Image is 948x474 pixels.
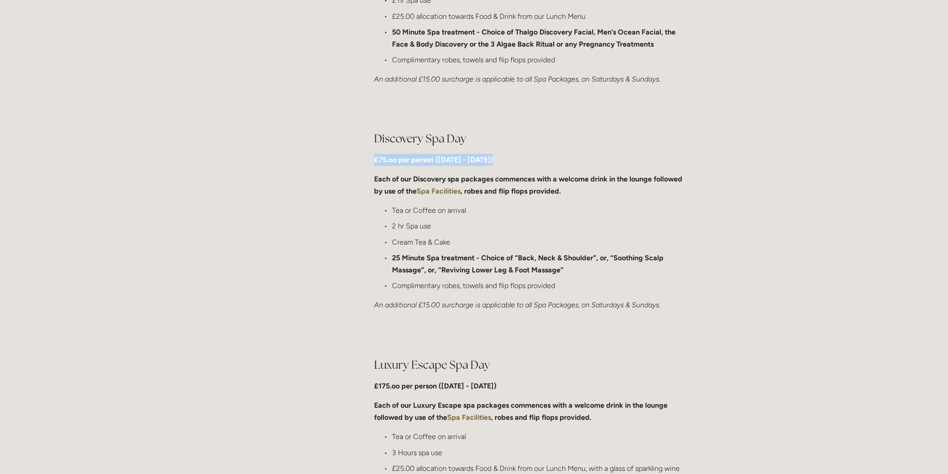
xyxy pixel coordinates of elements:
[392,280,688,292] p: Complimentary robes, towels and flip flops provided
[392,431,688,443] p: Tea or Coffee on arrival
[461,187,561,196] strong: , robes and flip flops provided.
[374,175,684,196] strong: Each of our Discovery spa packages commences with a welcome drink in the lounge followed by use o...
[392,28,677,48] strong: 50 Minute Spa treatment - Choice of Thalgo Discovery Facial, Men’s Ocean Facial, the Face & Body ...
[374,401,669,422] strong: Each of our Luxury Escape spa packages commences with a welcome drink in the lounge followed by u...
[392,237,688,249] p: Cream Tea & Cake
[447,414,491,422] a: Spa Facilities
[417,187,461,196] a: Spa Facilities
[374,75,660,83] em: An additional £15.00 surcharge is applicable to all Spa Packages, on Saturdays & Sundays.
[392,205,688,217] p: Tea or Coffee on arrival
[374,156,493,164] strong: £75.oo per person ([DATE] - [DATE])
[491,414,591,422] strong: , robes and flip flops provided.
[374,358,688,373] h2: Luxury Escape Spa Day
[392,254,665,275] strong: 25 Minute Spa treatment - Choice of “Back, Neck & Shoulder", or, “Soothing Scalp Massage”, or, “R...
[392,447,688,459] p: 3 Hours spa use
[374,382,496,391] strong: £175.oo per person ([DATE] - [DATE])
[392,54,688,66] p: Complimentary robes, towels and flip flops provided
[374,301,660,310] em: An additional £15.00 surcharge is applicable to all Spa Packages, on Saturdays & Sundays.
[392,220,688,233] p: 2 hr Spa use
[392,10,688,22] p: £25.00 allocation towards Food & Drink from our Lunch Menu
[374,131,688,147] h2: Discovery Spa Day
